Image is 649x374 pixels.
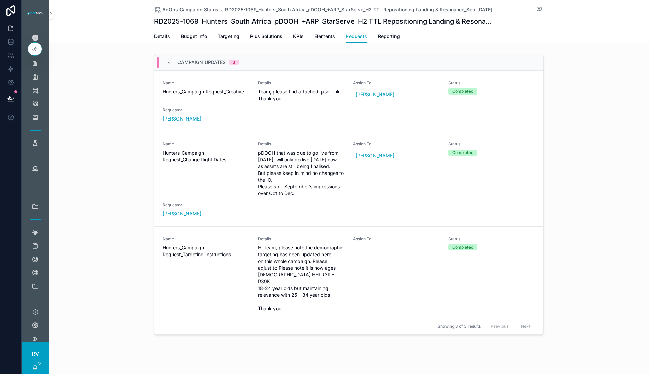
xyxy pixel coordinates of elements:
[448,80,535,86] span: Status
[154,226,543,342] a: NameHunters_Campaign Request_Targeting InstructionsDetailsHi Team, please note the demographic ta...
[378,30,400,44] a: Reporting
[163,244,250,258] span: Hunters_Campaign Request_Targeting Instructions
[293,30,304,44] a: KPIs
[448,141,535,147] span: Status
[452,150,473,156] div: Completed
[163,202,250,208] span: Requestor
[154,30,170,44] a: Details
[154,17,493,26] h1: RD2025-1069_Hunters_South Africa_pDOOH_+ARP_StarServe_H2 TTL Repositioning Landing & Resonance_Se...
[225,6,492,13] a: RD2025-1069_Hunters_South Africa_pDOOH_+ARP_StarServe_H2 TTL Repositioning Landing & Resonance_Se...
[314,33,335,40] span: Elements
[353,141,440,147] span: Assign To
[314,30,335,44] a: Elements
[181,33,207,40] span: Budget Info
[448,236,535,242] span: Status
[181,30,207,44] a: Budget Info
[163,150,250,163] span: Hunters_Campaign Request_Change flight Dates
[163,210,201,217] a: [PERSON_NAME]
[356,91,394,98] span: [PERSON_NAME]
[258,236,345,242] span: Details
[438,324,481,329] span: Showing 3 of 3 results
[163,80,250,86] span: Name
[177,59,226,66] span: Campaign Updates
[163,141,250,147] span: Name
[154,71,543,132] a: NameHunters_Campaign Request_CreativeDetailsTeam, please find attached .psd. link Thank youAssign...
[258,141,345,147] span: Details
[258,80,345,86] span: Details
[22,27,49,342] div: scrollable content
[353,80,440,86] span: Assign To
[218,30,239,44] a: Targeting
[26,11,45,16] img: App logo
[233,60,235,65] div: 3
[353,236,440,242] span: Assign To
[356,152,394,159] span: [PERSON_NAME]
[258,244,345,312] span: Hi Team, please note the demographic targeting has been updated here on this whole campaign. Plea...
[154,33,170,40] span: Details
[346,33,367,40] span: Requests
[353,151,397,160] a: [PERSON_NAME]
[163,317,250,323] span: Requestor
[258,150,345,197] span: pDOOH that was due to go live from [DATE], will only go live [DATE] now as assets are still being...
[32,350,39,358] span: RV
[218,33,239,40] span: Targeting
[163,115,201,122] a: [PERSON_NAME]
[163,107,250,113] span: Requestor
[353,244,357,251] span: --
[353,90,397,99] a: [PERSON_NAME]
[293,33,304,40] span: KPIs
[162,6,218,13] span: AdOps Campaign Status
[258,88,345,102] span: Team, please find attached .psd. link Thank you
[378,33,400,40] span: Reporting
[163,236,250,242] span: Name
[250,33,282,40] span: Plus Solutions
[163,88,250,95] span: Hunters_Campaign Request_Creative
[154,6,218,13] a: AdOps Campaign Status
[452,244,473,250] div: Completed
[250,30,282,44] a: Plus Solutions
[452,88,473,95] div: Completed
[346,30,367,43] a: Requests
[154,132,543,226] a: NameHunters_Campaign Request_Change flight DatesDetailspDOOH that was due to go live from [DATE],...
